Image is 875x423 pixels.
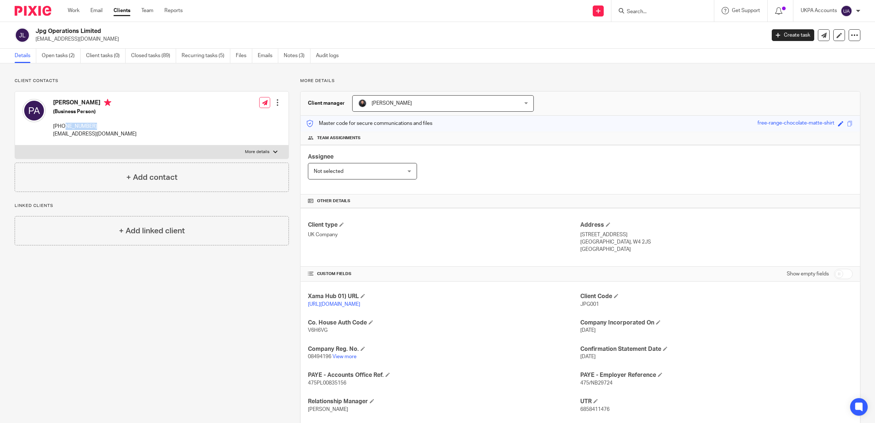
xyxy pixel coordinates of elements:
[308,345,580,353] h4: Company Reg. No.
[316,49,344,63] a: Audit logs
[732,8,760,13] span: Get Support
[258,49,278,63] a: Emails
[580,238,853,246] p: [GEOGRAPHIC_DATA], W4 2JS
[308,154,334,160] span: Assignee
[15,203,289,209] p: Linked clients
[580,302,599,307] span: JPG001
[15,78,289,84] p: Client contacts
[308,302,360,307] a: [URL][DOMAIN_NAME]
[580,345,853,353] h4: Confirmation Statement Date
[308,407,348,412] span: [PERSON_NAME]
[308,100,345,107] h3: Client manager
[332,354,357,359] a: View more
[580,221,853,229] h4: Address
[308,381,346,386] span: 475PL00835156
[308,319,580,327] h4: Co. House Auth Code
[580,398,853,405] h4: UTR
[141,7,153,14] a: Team
[308,271,580,277] h4: CUSTOM FIELDS
[119,225,185,237] h4: + Add linked client
[580,231,853,238] p: [STREET_ADDRESS]
[164,7,183,14] a: Reports
[53,99,137,108] h4: [PERSON_NAME]
[53,108,137,115] h5: (Business Person)
[236,49,252,63] a: Files
[182,49,230,63] a: Recurring tasks (5)
[308,328,328,333] span: V6H6VG
[580,246,853,253] p: [GEOGRAPHIC_DATA]
[580,407,610,412] span: 6858411476
[86,49,126,63] a: Client tasks (0)
[308,371,580,379] h4: PAYE - Accounts Office Ref.
[245,149,269,155] p: More details
[308,354,331,359] span: 08494196
[15,49,36,63] a: Details
[15,27,30,43] img: svg%3E
[300,78,860,84] p: More details
[580,371,853,379] h4: PAYE - Employer Reference
[104,99,111,106] i: Primary
[308,231,580,238] p: UK Company
[53,123,137,130] p: [PHONE_NUMBER]
[308,398,580,405] h4: Relationship Manager
[317,198,350,204] span: Other details
[22,99,46,122] img: svg%3E
[757,119,834,128] div: free-range-chocolate-matte-shirt
[358,99,367,108] img: My%20Photo.jpg
[787,270,829,278] label: Show empty fields
[308,293,580,300] h4: Xama Hub 01) URL
[53,130,137,138] p: [EMAIL_ADDRESS][DOMAIN_NAME]
[580,381,612,386] span: 475/NB29724
[113,7,130,14] a: Clients
[626,9,692,15] input: Search
[372,101,412,106] span: [PERSON_NAME]
[15,6,51,16] img: Pixie
[306,120,432,127] p: Master code for secure communications and files
[126,172,178,183] h4: + Add contact
[580,319,853,327] h4: Company Incorporated On
[772,29,814,41] a: Create task
[90,7,103,14] a: Email
[580,354,596,359] span: [DATE]
[42,49,81,63] a: Open tasks (2)
[801,7,837,14] p: UKPA Accounts
[841,5,852,17] img: svg%3E
[36,27,616,35] h2: Jpg Operations Limited
[284,49,310,63] a: Notes (3)
[580,293,853,300] h4: Client Code
[308,221,580,229] h4: Client type
[317,135,361,141] span: Team assignments
[36,36,761,43] p: [EMAIL_ADDRESS][DOMAIN_NAME]
[314,169,343,174] span: Not selected
[68,7,79,14] a: Work
[131,49,176,63] a: Closed tasks (89)
[580,328,596,333] span: [DATE]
